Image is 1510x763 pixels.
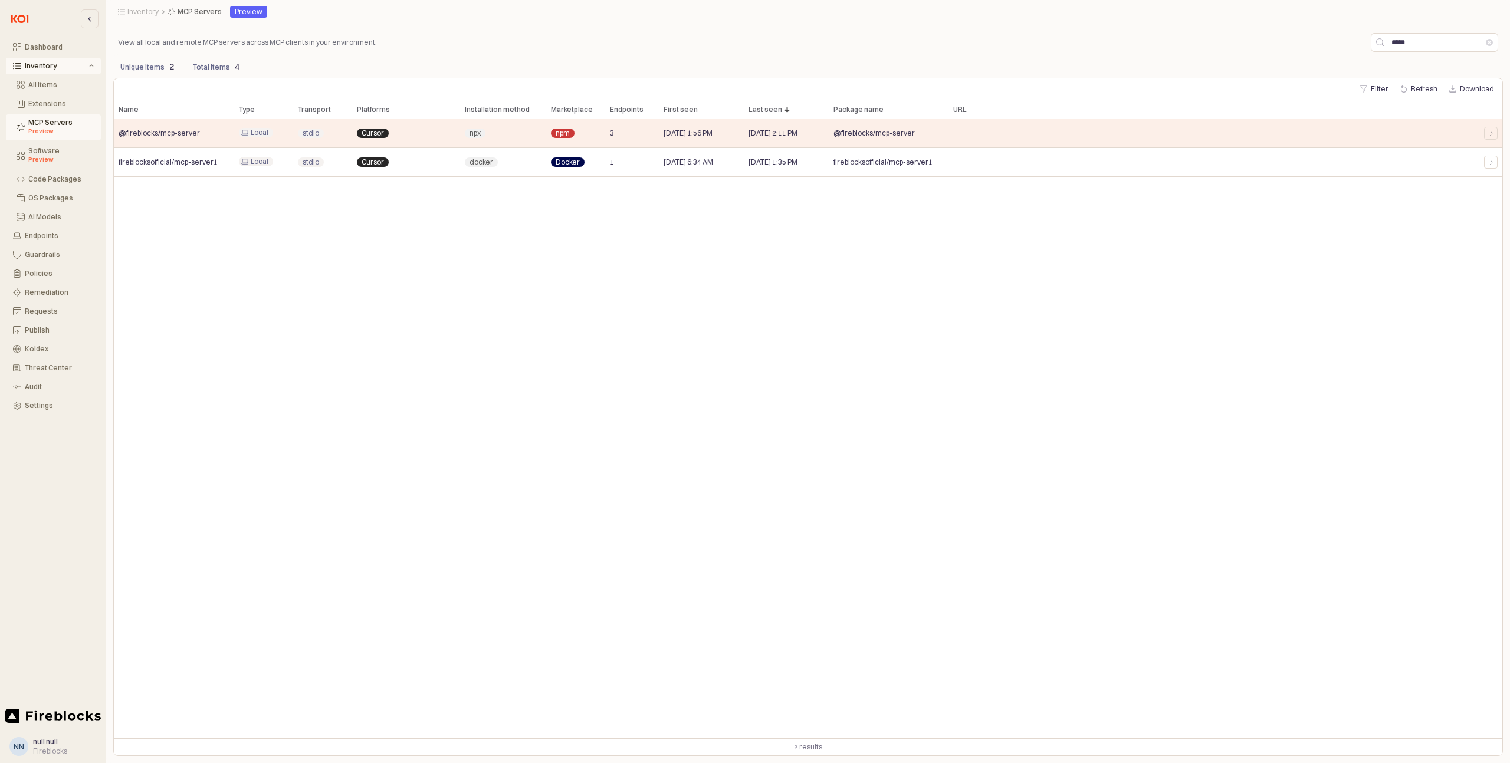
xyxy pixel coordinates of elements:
[118,37,393,48] p: View all local and remote MCP servers across MCP clients in your environment.
[1445,82,1499,96] button: Download
[6,397,101,414] button: Settings
[664,105,698,114] span: First seen
[6,379,101,395] button: Audit
[6,171,101,188] button: Code Packages
[28,127,94,136] div: Preview
[14,741,24,752] div: nn
[749,105,782,114] span: Last seen
[6,96,101,112] button: Extensions
[119,105,139,114] span: Name
[470,157,493,167] span: docker
[251,157,268,166] span: Local
[6,341,101,357] button: Koidex
[1355,82,1393,96] button: Filter
[33,746,67,756] div: Fireblocks
[25,402,94,410] div: Settings
[28,175,94,183] div: Code Packages
[303,157,319,167] span: stdio
[25,232,94,240] div: Endpoints
[357,105,390,114] span: Platforms
[6,265,101,282] button: Policies
[794,741,822,753] div: 2 results
[6,77,101,93] button: All Items
[6,209,101,225] button: AI Models
[833,129,915,138] span: @fireblocks/mcp-server
[235,61,239,73] p: 4
[25,326,94,334] div: Publish
[25,43,94,51] div: Dashboard
[120,62,165,73] p: Unique items
[28,100,94,108] div: Extensions
[362,157,384,167] span: Cursor
[6,246,101,263] button: Guardrails
[28,147,94,165] div: Software
[193,62,230,73] p: Total items
[25,364,94,372] div: Threat Center
[551,105,593,114] span: Marketplace
[25,251,94,259] div: Guardrails
[6,322,101,338] button: Publish
[953,105,967,114] span: URL
[6,190,101,206] button: OS Packages
[28,194,94,202] div: OS Packages
[6,39,101,55] button: Dashboard
[6,303,101,320] button: Requests
[6,228,101,244] button: Endpoints
[749,129,797,138] span: [DATE] 2:11 PM
[28,213,94,221] div: AI Models
[25,383,94,391] div: Audit
[610,129,614,138] span: 3
[119,157,218,167] span: fireblocksofficial/mcp-server1
[610,105,644,114] span: Endpoints
[362,129,384,138] span: Cursor
[9,737,28,756] button: nn
[556,157,580,167] span: Docker
[833,157,933,167] span: fireblocksofficial/mcp-server1
[25,62,87,70] div: Inventory
[28,155,94,165] div: Preview
[664,129,713,138] span: [DATE] 1:56 PM
[6,284,101,301] button: Remediation
[1396,82,1442,96] button: Refresh
[470,129,481,138] span: npx
[298,105,331,114] span: Transport
[6,360,101,376] button: Threat Center
[833,105,884,114] span: Package name
[33,737,58,746] span: null null
[303,129,319,138] span: stdio
[28,119,94,136] div: MCP Servers
[610,157,614,167] span: 1
[465,105,530,114] span: Installation method
[25,269,94,278] div: Policies
[25,345,94,353] div: Koidex
[25,288,94,297] div: Remediation
[119,129,200,138] span: @fireblocks/mcp-server
[118,7,221,17] nav: Breadcrumbs
[169,61,174,73] p: 2
[235,6,262,18] div: Preview
[239,105,255,114] span: Type
[6,58,101,74] button: Inventory
[6,114,101,140] button: MCP Servers
[25,307,94,315] div: Requests
[251,128,268,137] span: Local
[556,129,570,138] span: npm
[6,143,101,169] button: Software
[664,157,713,167] span: [DATE] 6:34 AM
[28,81,94,89] div: All Items
[749,157,797,167] span: [DATE] 1:35 PM
[1486,39,1493,46] button: Clear
[114,738,1502,755] div: Table toolbar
